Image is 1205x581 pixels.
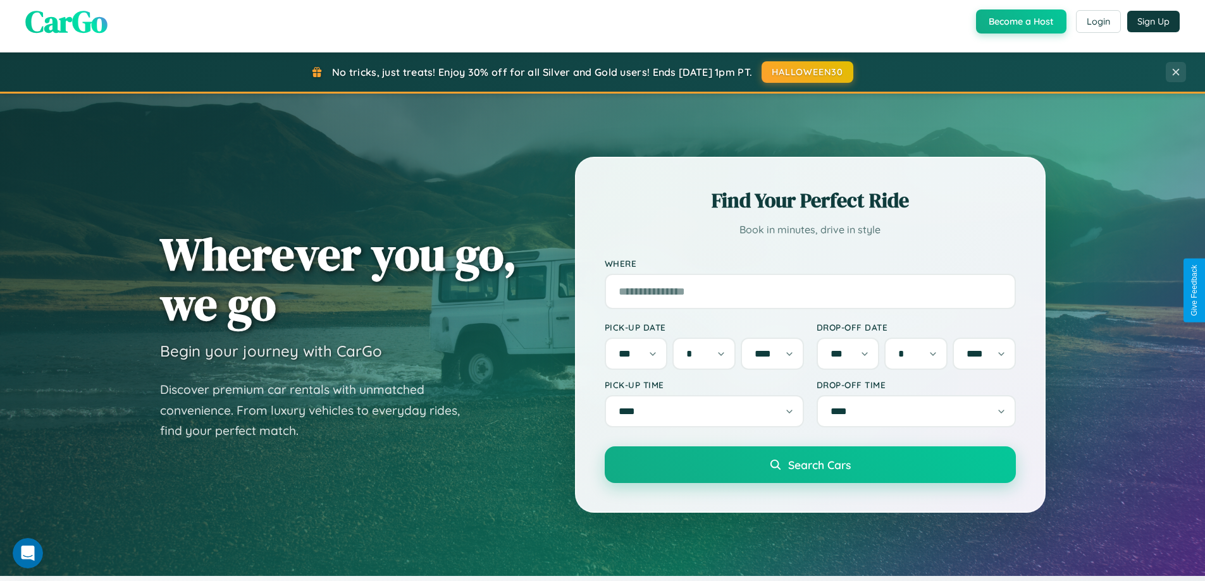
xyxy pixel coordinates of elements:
button: Sign Up [1127,11,1180,32]
p: Discover premium car rentals with unmatched convenience. From luxury vehicles to everyday rides, ... [160,379,476,441]
button: Become a Host [976,9,1066,34]
span: Search Cars [788,458,851,472]
span: No tricks, just treats! Enjoy 30% off for all Silver and Gold users! Ends [DATE] 1pm PT. [332,66,752,78]
iframe: Intercom live chat [13,538,43,568]
label: Drop-off Date [817,322,1016,333]
label: Drop-off Time [817,379,1016,390]
h3: Begin your journey with CarGo [160,341,382,360]
h1: Wherever you go, we go [160,229,517,329]
h2: Find Your Perfect Ride [605,187,1016,214]
button: HALLOWEEN30 [762,61,853,83]
span: CarGo [25,1,108,42]
label: Pick-up Date [605,322,804,333]
p: Book in minutes, drive in style [605,221,1016,239]
div: Give Feedback [1190,265,1199,316]
label: Where [605,258,1016,269]
label: Pick-up Time [605,379,804,390]
button: Login [1076,10,1121,33]
button: Search Cars [605,446,1016,483]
